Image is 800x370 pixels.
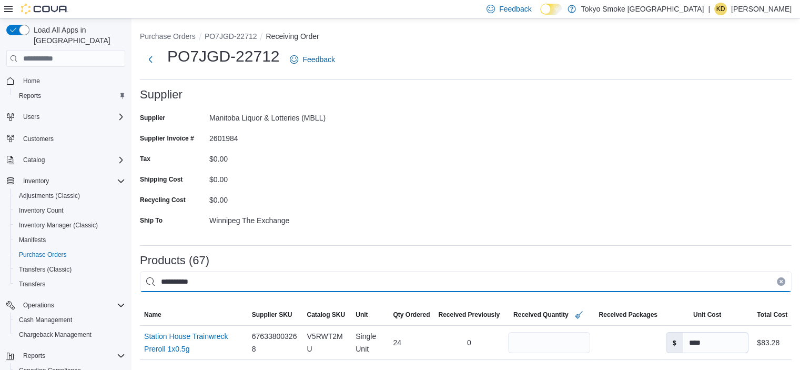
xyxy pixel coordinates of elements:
span: Users [19,111,125,123]
div: Winnipeg The Exchange [209,212,350,225]
a: Cash Management [15,314,76,326]
label: Tax [140,155,150,163]
div: 2601984 [209,130,350,143]
button: Manifests [11,233,129,247]
button: Supplier SKU [248,306,303,323]
p: | [708,3,710,15]
button: Operations [2,298,129,313]
a: Purchase Orders [15,248,71,261]
button: Catalog [19,154,49,166]
span: Home [23,77,40,85]
span: Reports [15,89,125,102]
a: Transfers [15,278,49,291]
div: Manitoba Liquor & Lotteries (MBLL) [209,109,350,122]
span: Inventory Manager (Classic) [15,219,125,232]
button: Catalog [2,153,129,167]
span: Adjustments (Classic) [19,192,80,200]
input: This is a search bar. After typing your query, hit enter to filter the results lower in the page. [140,271,792,292]
div: $83.28 [757,336,779,349]
span: Purchase Orders [15,248,125,261]
h1: PO7JGD-22712 [167,46,279,67]
span: Inventory Count [15,204,125,217]
p: [PERSON_NAME] [731,3,792,15]
span: Catalog [19,154,125,166]
button: Customers [2,131,129,146]
button: Inventory [2,174,129,188]
a: Inventory Count [15,204,68,217]
label: Shipping Cost [140,175,183,184]
span: Manifests [19,236,46,244]
nav: An example of EuiBreadcrumbs [140,31,792,44]
button: Receiving Order [266,32,319,41]
span: KD [716,3,725,15]
img: Cova [21,4,68,14]
button: Purchase Orders [140,32,196,41]
button: Adjustments (Classic) [11,188,129,203]
span: Adjustments (Classic) [15,189,125,202]
button: Reports [2,348,129,363]
span: Received Quantity [513,308,585,321]
div: Kamiele Dziadek [714,3,727,15]
span: Catalog [23,156,45,164]
button: Users [2,109,129,124]
span: Total Cost [757,311,787,319]
span: Reports [23,352,45,360]
div: Single Unit [351,326,389,359]
span: Reports [19,349,125,362]
a: Home [19,75,44,87]
span: Catalog SKU [307,311,345,319]
span: Qty Ordered [393,311,430,319]
span: Operations [23,301,54,309]
button: Inventory Count [11,203,129,218]
button: Users [19,111,44,123]
span: V5RWT2MU [307,330,347,355]
div: 0 [434,332,504,353]
p: Tokyo Smoke [GEOGRAPHIC_DATA] [581,3,704,15]
span: Load All Apps in [GEOGRAPHIC_DATA] [29,25,125,46]
span: Transfers [15,278,125,291]
button: Inventory Manager (Classic) [11,218,129,233]
a: Transfers (Classic) [15,263,76,276]
div: 24 [389,332,434,353]
a: Manifests [15,234,50,246]
span: Reports [19,92,41,100]
span: Inventory [19,175,125,187]
span: Cash Management [19,316,72,324]
span: Chargeback Management [15,328,125,341]
a: Customers [19,133,58,145]
span: Transfers (Classic) [15,263,125,276]
a: Chargeback Management [15,328,96,341]
span: Unit Cost [693,311,721,319]
span: Unit [356,311,368,319]
label: Supplier [140,114,165,122]
button: Chargeback Management [11,327,129,342]
a: Reports [15,89,45,102]
input: Dark Mode [540,4,562,15]
button: Clear input [777,277,785,286]
span: Inventory Count [19,206,64,215]
button: Transfers (Classic) [11,262,129,277]
span: Inventory [23,177,49,185]
div: $0.00 [209,151,350,163]
span: Feedback [302,54,335,65]
button: Transfers [11,277,129,292]
span: Name [144,311,161,319]
span: Customers [23,135,54,143]
span: Users [23,113,39,121]
label: Recycling Cost [140,196,186,204]
div: $0.00 [209,192,350,204]
button: Reports [19,349,49,362]
a: Adjustments (Classic) [15,189,84,202]
span: Purchase Orders [19,251,67,259]
span: Received Packages [599,311,657,319]
button: Operations [19,299,58,312]
button: Purchase Orders [11,247,129,262]
label: $ [666,333,683,353]
a: Feedback [286,49,339,70]
a: Station House Trainwreck Preroll 1x0.5g [144,330,244,355]
span: Home [19,74,125,87]
button: Inventory [19,175,53,187]
button: Name [140,306,248,323]
a: Inventory Manager (Classic) [15,219,102,232]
